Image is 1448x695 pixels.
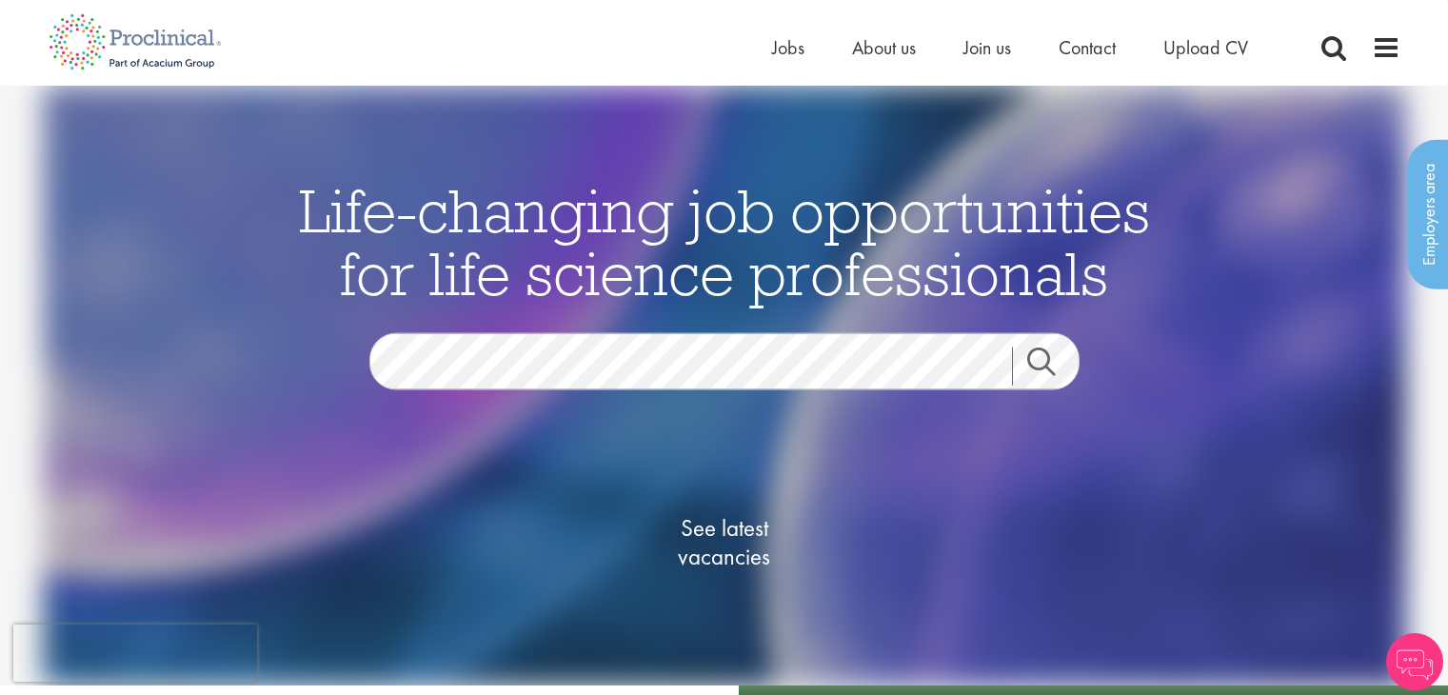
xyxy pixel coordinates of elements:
[43,86,1405,685] img: candidate home
[1163,35,1248,60] a: Upload CV
[629,513,820,570] span: See latest vacancies
[1386,633,1443,690] img: Chatbot
[299,171,1150,310] span: Life-changing job opportunities for life science professionals
[963,35,1011,60] a: Join us
[1012,347,1094,385] a: Job search submit button
[772,35,804,60] a: Jobs
[629,437,820,646] a: See latestvacancies
[1059,35,1116,60] a: Contact
[13,625,257,682] iframe: reCAPTCHA
[852,35,916,60] a: About us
